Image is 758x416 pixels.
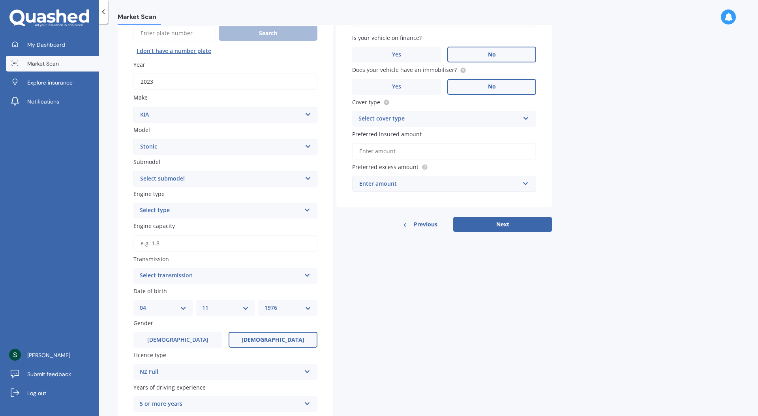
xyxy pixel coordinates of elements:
img: ACg8ocK-EsTBUGjqvNZMqIowk5468oD4KdlJO2NkoQsy8lcp_Qz2JA=s96-c [9,349,21,361]
span: [DEMOGRAPHIC_DATA] [147,337,208,343]
span: Make [133,94,148,102]
span: Does your vehicle have an immobiliser? [352,66,457,74]
span: Yes [392,83,401,90]
span: Submit feedback [27,370,71,378]
div: Enter amount [359,179,520,188]
span: Explore insurance [27,79,73,87]
a: My Dashboard [6,37,99,53]
span: Market Scan [27,60,59,68]
a: Notifications [6,94,99,109]
span: Preferred excess amount [352,163,418,171]
a: Log out [6,385,99,401]
span: No [488,51,496,58]
button: I don’t have a number plate [133,45,214,57]
div: NZ Full [140,367,301,377]
span: Submodel [133,158,160,166]
span: Licence type [133,352,166,359]
span: Market Scan [118,13,161,24]
span: [DEMOGRAPHIC_DATA] [242,337,304,343]
div: Select transmission [140,271,301,280]
span: [PERSON_NAME] [27,351,70,359]
div: Select cover type [358,114,520,124]
span: Cover type [352,98,380,106]
div: 5 or more years [140,399,301,409]
span: Transmission [133,255,169,263]
span: Is your vehicle on finance? [352,34,422,41]
span: Previous [414,218,437,230]
span: Yes [392,51,401,58]
span: Log out [27,389,46,397]
button: Next [453,217,552,232]
a: [PERSON_NAME] [6,347,99,363]
span: Preferred insured amount [352,130,422,138]
span: Model [133,126,150,134]
span: Date of birth [133,287,167,295]
input: Enter plate number [133,25,216,41]
a: Submit feedback [6,366,99,382]
span: My Dashboard [27,41,65,49]
span: Year [133,61,145,68]
input: Enter amount [352,143,536,160]
span: No [488,83,496,90]
div: Select type [140,206,301,215]
span: Gender [133,319,153,327]
span: Engine capacity [133,222,175,230]
span: Notifications [27,98,59,105]
span: Years of driving experience [133,384,206,391]
input: e.g. 1.8 [133,235,317,252]
a: Explore insurance [6,75,99,90]
span: Engine type [133,190,165,198]
a: Market Scan [6,56,99,72]
input: YYYY [133,73,317,90]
